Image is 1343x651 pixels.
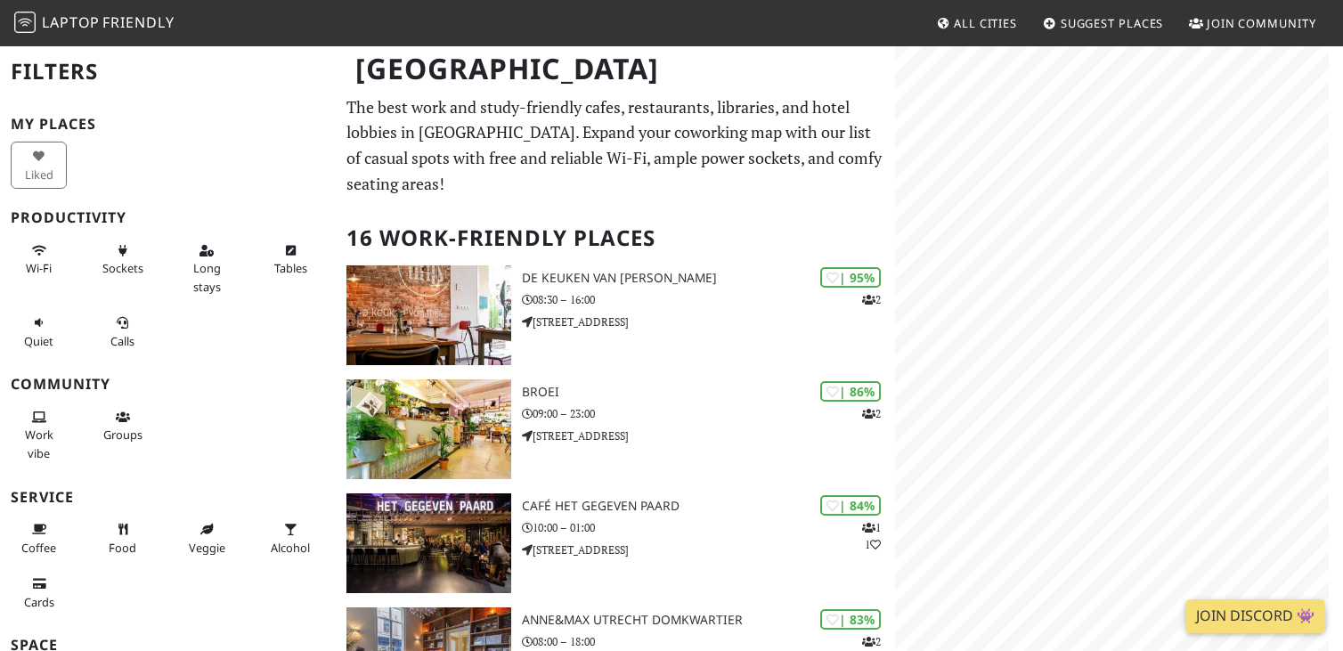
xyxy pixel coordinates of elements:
button: Alcohol [263,515,319,562]
button: Work vibe [11,403,67,468]
img: BROEI [346,379,511,479]
button: Tables [263,236,319,283]
p: [STREET_ADDRESS] [522,313,895,330]
p: 1 1 [862,519,881,553]
a: Join Discord 👾 [1185,599,1325,633]
h2: 16 Work-Friendly Places [346,211,884,265]
p: 08:00 – 18:00 [522,633,895,650]
span: Friendly [102,12,174,32]
h3: BROEI [522,385,895,400]
a: Suggest Places [1036,7,1171,39]
span: Stable Wi-Fi [26,260,52,276]
a: Café Het Gegeven Paard | 84% 11 Café Het Gegeven Paard 10:00 – 01:00 [STREET_ADDRESS] [336,493,895,593]
span: Quiet [24,333,53,349]
button: Calls [94,308,151,355]
h3: Community [11,376,325,393]
span: Alcohol [271,540,310,556]
p: [STREET_ADDRESS] [522,541,895,558]
button: Long stays [179,236,235,301]
button: Sockets [94,236,151,283]
a: All Cities [929,7,1024,39]
button: Cards [11,569,67,616]
span: All Cities [954,15,1017,31]
p: The best work and study-friendly cafes, restaurants, libraries, and hotel lobbies in [GEOGRAPHIC_... [346,94,884,197]
p: 09:00 – 23:00 [522,405,895,422]
span: Food [109,540,136,556]
span: Group tables [103,427,142,443]
p: 2 [862,405,881,422]
span: Veggie [189,540,225,556]
h3: Anne&Max Utrecht Domkwartier [522,613,895,628]
span: Coffee [21,540,56,556]
div: | 84% [820,495,881,516]
p: 2 [862,633,881,650]
a: De keuken van Thijs | 95% 2 De keuken van [PERSON_NAME] 08:30 – 16:00 [STREET_ADDRESS] [336,265,895,365]
span: Power sockets [102,260,143,276]
div: | 86% [820,381,881,402]
p: [STREET_ADDRESS] [522,427,895,444]
img: De keuken van Thijs [346,265,511,365]
span: People working [25,427,53,460]
div: | 83% [820,609,881,630]
img: LaptopFriendly [14,12,36,33]
h3: Café Het Gegeven Paard [522,499,895,514]
h3: Productivity [11,209,325,226]
div: | 95% [820,267,881,288]
h3: Service [11,489,325,506]
p: 08:30 – 16:00 [522,291,895,308]
span: Credit cards [24,594,54,610]
button: Groups [94,403,151,450]
button: Food [94,515,151,562]
p: 2 [862,291,881,308]
span: Join Community [1207,15,1316,31]
img: Café Het Gegeven Paard [346,493,511,593]
a: LaptopFriendly LaptopFriendly [14,8,175,39]
a: Join Community [1182,7,1323,39]
h2: Filters [11,45,325,99]
h3: My Places [11,116,325,133]
span: Long stays [193,260,221,294]
span: Laptop [42,12,100,32]
span: Video/audio calls [110,333,134,349]
h3: De keuken van [PERSON_NAME] [522,271,895,286]
button: Quiet [11,308,67,355]
button: Coffee [11,515,67,562]
a: BROEI | 86% 2 BROEI 09:00 – 23:00 [STREET_ADDRESS] [336,379,895,479]
button: Veggie [179,515,235,562]
p: 10:00 – 01:00 [522,519,895,536]
span: Suggest Places [1061,15,1164,31]
h1: [GEOGRAPHIC_DATA] [341,45,891,94]
button: Wi-Fi [11,236,67,283]
span: Work-friendly tables [274,260,307,276]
